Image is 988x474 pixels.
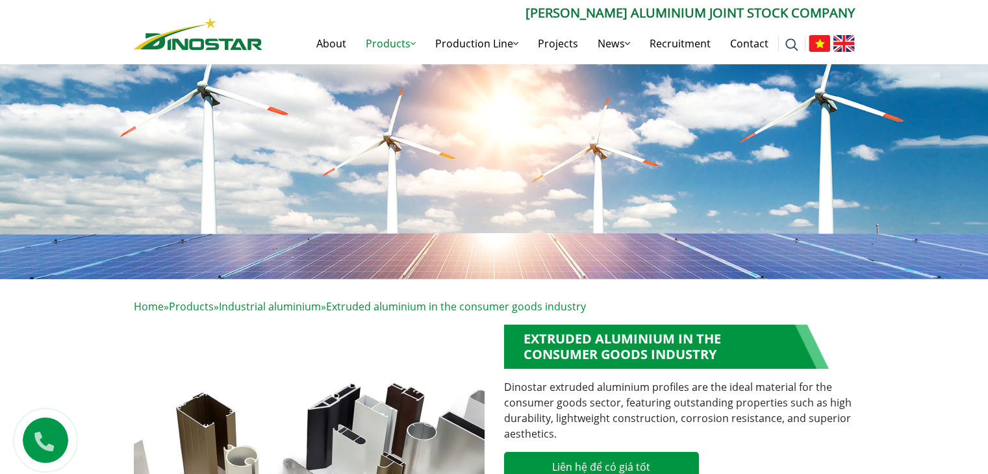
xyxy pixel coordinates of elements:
[134,299,164,314] a: Home
[809,35,830,52] img: Tiếng Việt
[504,325,829,369] h1: Extruded aluminium in the consumer goods industry
[356,23,425,64] a: Products
[134,18,262,50] img: Nhôm Dinostar
[307,23,356,64] a: About
[425,23,528,64] a: Production Line
[134,299,586,314] span: » » »
[833,35,855,52] img: English
[640,23,720,64] a: Recruitment
[588,23,640,64] a: News
[262,3,855,23] p: [PERSON_NAME] Aluminium Joint Stock Company
[219,299,321,314] a: Industrial aluminium
[326,299,586,314] span: Extruded aluminium in the consumer goods industry
[528,23,588,64] a: Projects
[720,23,778,64] a: Contact
[504,379,855,442] p: Dinostar extruded aluminium profiles are the ideal material for the consumer goods sector, featur...
[169,299,214,314] a: Products
[785,38,798,51] img: search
